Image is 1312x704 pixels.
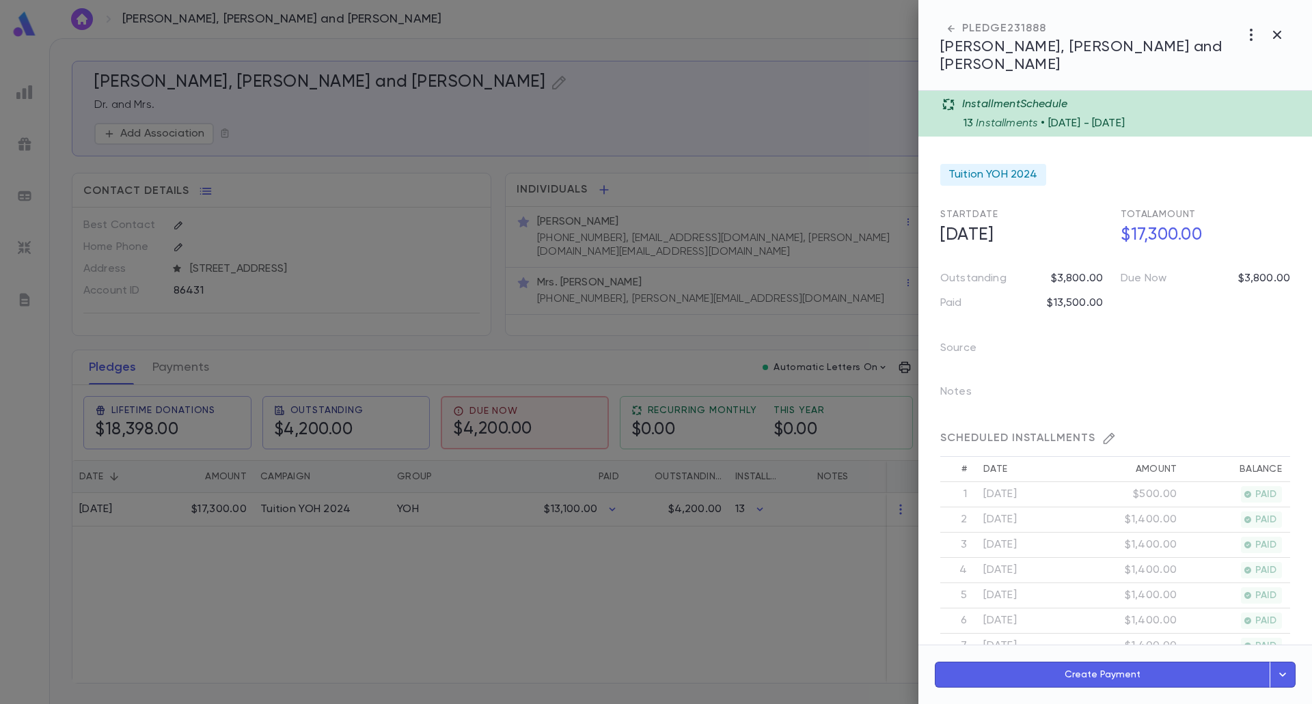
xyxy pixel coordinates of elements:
[1047,296,1103,310] p: $13,500.00
[975,583,1080,608] td: [DATE]
[1080,507,1186,533] td: $1,400.00
[940,272,1007,285] p: Outstanding
[1080,608,1186,634] td: $1,400.00
[935,662,1270,688] button: Create Payment
[1080,558,1186,583] td: $1,400.00
[940,337,998,365] p: Source
[1238,272,1290,285] p: $3,800.00
[940,507,975,533] th: 2
[1250,539,1282,550] span: PAID
[940,432,1290,445] div: SCHEDULED INSTALLMENTS
[975,507,1080,533] td: [DATE]
[948,168,1038,182] span: Tuition YOH 2024
[940,634,975,659] th: 7
[975,558,1080,583] td: [DATE]
[975,608,1080,634] td: [DATE]
[1080,457,1186,482] th: Amount
[1080,533,1186,558] td: $1,400.00
[962,98,1067,111] p: Installment Schedule
[940,482,975,507] th: 1
[1080,634,1186,659] td: $1,400.00
[940,533,975,558] th: 3
[940,608,975,634] th: 6
[975,482,1080,507] td: [DATE]
[963,117,973,130] p: 13
[940,381,994,408] p: Notes
[940,296,962,310] p: Paid
[1250,615,1282,626] span: PAID
[940,210,998,219] span: Start Date
[1051,272,1103,285] p: $3,800.00
[940,22,1238,36] div: PLEDGE 231888
[975,634,1080,659] td: [DATE]
[1185,457,1290,482] th: Balance
[975,457,1080,482] th: Date
[940,457,975,482] th: #
[963,111,1304,130] div: Installments
[940,164,1046,186] div: Tuition YOH 2024
[940,558,975,583] th: 4
[1250,640,1282,651] span: PAID
[1112,221,1290,250] h5: $17,300.00
[940,583,975,608] th: 5
[1041,117,1125,130] p: • [DATE] - [DATE]
[975,533,1080,558] td: [DATE]
[932,221,1110,250] h5: [DATE]
[1250,489,1282,500] span: PAID
[1121,272,1166,285] p: Due Now
[1250,565,1282,576] span: PAID
[1121,210,1196,219] span: Total Amount
[1250,514,1282,525] span: PAID
[1080,583,1186,608] td: $1,400.00
[1080,482,1186,507] td: $500.00
[940,40,1222,72] span: [PERSON_NAME], [PERSON_NAME] and [PERSON_NAME]
[1250,590,1282,601] span: PAID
